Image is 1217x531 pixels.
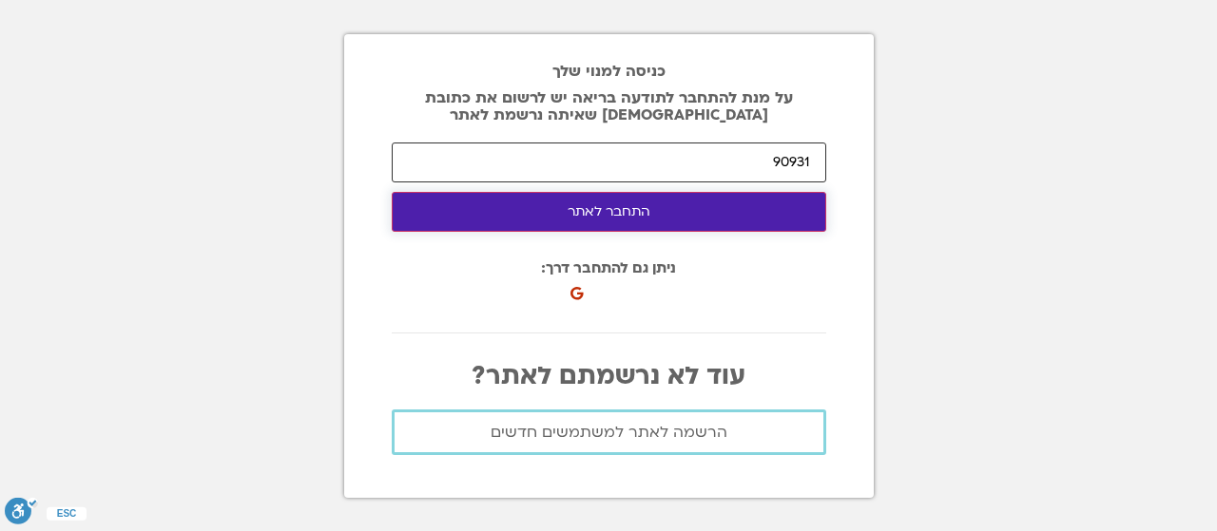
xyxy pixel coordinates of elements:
[392,362,826,390] p: עוד לא נרשמתם לאתר?
[491,424,727,441] span: הרשמה לאתר למשתמשים חדשים
[392,89,826,123] p: על מנת להתחבר לתודעה בריאה יש לרשום את כתובת [DEMOGRAPHIC_DATA] שאיתה נרשמת לאתר
[392,63,826,80] h2: כניסה למנוי שלך
[574,266,782,308] iframe: כפתור לכניסה באמצעות חשבון Google
[392,142,826,182] input: הקוד שקיבלת
[392,409,826,455] a: הרשמה לאתר למשתמשים חדשים
[392,192,826,232] button: התחבר לאתר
